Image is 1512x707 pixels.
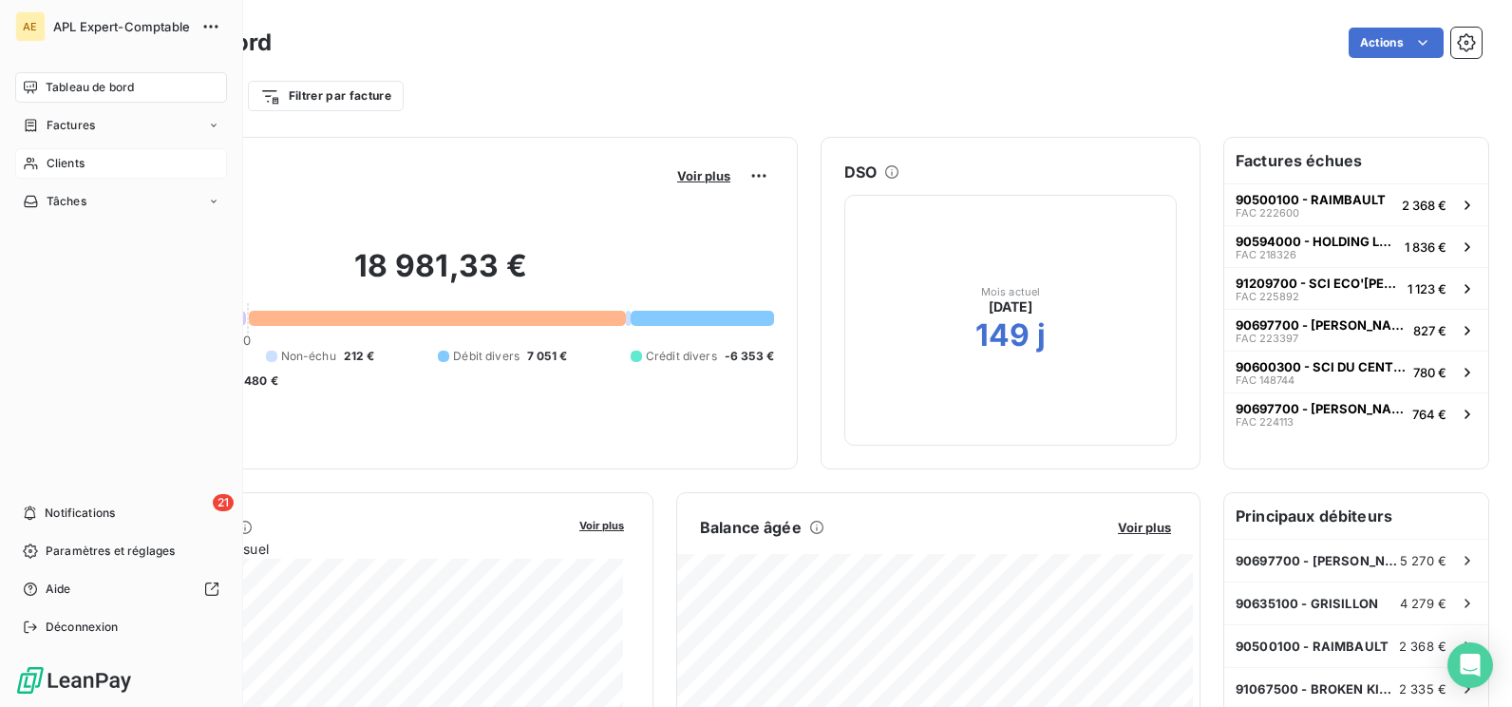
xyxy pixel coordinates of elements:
[344,348,375,365] span: 212 €
[574,516,630,533] button: Voir plus
[1236,291,1299,302] span: FAC 225892
[1399,681,1446,697] span: 2 335 €
[1112,519,1177,536] button: Voir plus
[238,373,278,390] span: -480 €
[1224,493,1488,539] h6: Principaux débiteurs
[15,574,227,604] a: Aide
[1447,642,1493,688] div: Open Intercom Messenger
[1236,596,1378,611] span: 90635100 - GRISILLON
[1236,359,1406,374] span: 90600300 - SCI DU CENTRE DE PRATIQUE HUMANISTE
[1236,317,1406,333] span: 90697700 - [PERSON_NAME]
[1236,207,1299,219] span: FAC 222600
[1224,183,1488,225] button: 90500100 - RAIMBAULTFAC 2226002 368 €
[1224,267,1488,309] button: 91209700 - SCI ECO'[PERSON_NAME]FAC 2258921 123 €
[677,168,730,183] span: Voir plus
[1413,365,1446,380] span: 780 €
[981,286,1041,297] span: Mois actuel
[1236,681,1399,697] span: 91067500 - BROKEN KITCHEN
[1236,333,1298,344] span: FAC 223397
[1236,276,1400,291] span: 91209700 - SCI ECO'[PERSON_NAME]
[45,505,115,522] span: Notifications
[47,117,95,134] span: Factures
[1224,351,1488,392] button: 90600300 - SCI DU CENTRE DE PRATIQUE HUMANISTEFAC 148744780 €
[1236,401,1405,416] span: 90697700 - [PERSON_NAME]
[46,581,71,598] span: Aide
[213,494,234,511] span: 21
[107,539,566,559] span: Chiffre d'affaires mensuel
[1236,249,1296,260] span: FAC 218326
[700,516,802,539] h6: Balance âgée
[1402,198,1446,213] span: 2 368 €
[243,333,251,348] span: 0
[1236,639,1389,654] span: 90500100 - RAIMBAULT
[53,19,190,34] span: APL Expert-Comptable
[453,348,520,365] span: Débit divers
[1349,28,1444,58] button: Actions
[1399,639,1446,654] span: 2 368 €
[1224,138,1488,183] h6: Factures échues
[1236,192,1386,207] span: 90500100 - RAIMBAULT
[281,348,336,365] span: Non-échu
[1224,309,1488,351] button: 90697700 - [PERSON_NAME]FAC 223397827 €
[1037,316,1046,354] h2: j
[725,348,774,365] span: -6 353 €
[579,519,624,532] span: Voir plus
[1224,225,1488,267] button: 90594000 - HOLDING LES PETITS MFAC 2183261 836 €
[47,193,86,210] span: Tâches
[844,161,877,183] h6: DSO
[1236,416,1294,428] span: FAC 224113
[1400,596,1446,611] span: 4 279 €
[1224,392,1488,434] button: 90697700 - [PERSON_NAME]FAC 224113764 €
[1405,239,1446,255] span: 1 836 €
[1236,553,1400,568] span: 90697700 - [PERSON_NAME]
[1400,553,1446,568] span: 5 270 €
[1413,323,1446,338] span: 827 €
[1236,374,1295,386] span: FAC 148744
[1412,407,1446,422] span: 764 €
[47,155,85,172] span: Clients
[1408,281,1446,296] span: 1 123 €
[1118,520,1171,535] span: Voir plus
[15,11,46,42] div: AE
[975,316,1030,354] h2: 149
[46,543,175,560] span: Paramètres et réglages
[671,167,736,184] button: Voir plus
[15,665,133,696] img: Logo LeanPay
[646,348,717,365] span: Crédit divers
[248,81,404,111] button: Filtrer par facture
[989,297,1033,316] span: [DATE]
[46,79,134,96] span: Tableau de bord
[1236,234,1397,249] span: 90594000 - HOLDING LES PETITS M
[527,348,567,365] span: 7 051 €
[107,247,774,304] h2: 18 981,33 €
[46,619,119,636] span: Déconnexion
